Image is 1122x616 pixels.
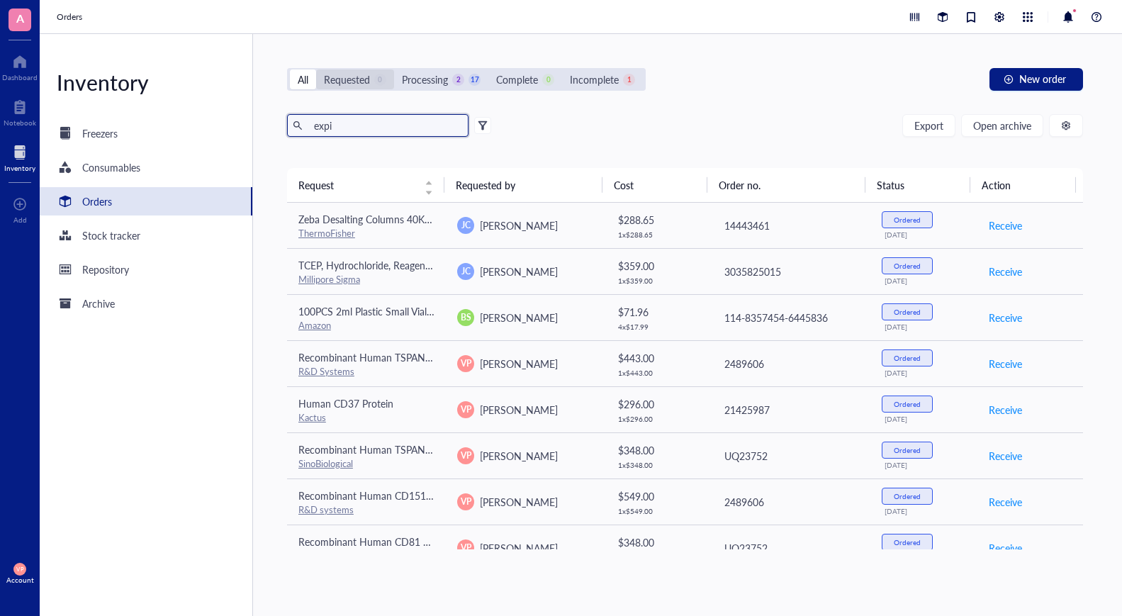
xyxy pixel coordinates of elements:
span: A [16,9,24,27]
div: 1 x $ 549.00 [618,507,700,515]
button: Receive [988,444,1023,467]
div: 1 x $ 359.00 [618,276,700,285]
span: Recombinant Human TSPAN1 Protein [298,442,465,457]
a: Stock tracker [40,221,252,250]
a: Archive [40,289,252,318]
span: Receive [989,264,1022,279]
div: 3035825015 [724,264,860,279]
span: Recombinant Human CD81 Protein [298,534,454,549]
span: VP [461,357,471,370]
div: Notebook [4,118,36,127]
div: $ 71.96 [618,304,700,320]
div: 2489606 [724,494,860,510]
div: 2489606 [724,356,860,371]
button: Receive [988,260,1023,283]
span: [PERSON_NAME] [480,357,558,371]
div: Ordered [894,446,921,454]
span: 100PCS 2ml Plastic Small Vials with Screw Caps Sample Tubes Cryotubes,PP Material, Free from DNas... [298,304,860,318]
td: 21425987 [712,386,871,432]
span: Open archive [973,120,1031,131]
div: 14443461 [724,218,860,233]
a: Amazon [298,318,331,332]
div: segmented control [287,68,646,91]
td: 14443461 [712,203,871,249]
span: Receive [989,356,1022,371]
span: VP [16,566,23,572]
div: 0 [374,74,386,86]
span: [PERSON_NAME] [480,541,558,555]
th: Action [970,168,1075,202]
a: Notebook [4,96,36,127]
a: Repository [40,255,252,284]
span: VP [461,542,471,554]
span: Receive [989,494,1022,510]
button: Receive [988,398,1023,421]
td: 3035825015 [712,248,871,294]
a: Orders [57,10,85,24]
span: TCEP, Hydrochloride, Reagent Grade [298,258,458,272]
a: R&D Systems [298,364,354,378]
span: Request [298,177,417,193]
div: 1 x $ 443.00 [618,369,700,377]
span: Receive [989,310,1022,325]
span: Recombinant Human TSPAN14-LEL Fc Chimera Protein [298,350,542,364]
div: 1 x $ 348.00 [618,461,700,469]
td: 114-8357454-6445836 [712,294,871,340]
button: Receive [988,537,1023,559]
span: VP [461,495,471,508]
span: VP [461,403,471,416]
span: Recombinant Human CD151 Fc Chimera Protein [298,488,512,503]
div: Inventory [4,164,35,172]
span: BS [461,311,471,324]
span: [PERSON_NAME] [480,449,558,463]
div: 0 [542,74,554,86]
div: 17 [469,74,481,86]
div: Inventory [40,68,252,96]
div: [DATE] [885,276,965,285]
span: [PERSON_NAME] [480,310,558,325]
div: 1 [623,74,635,86]
div: 4 x $ 17.99 [618,323,700,331]
div: Freezers [82,125,118,141]
th: Status [865,168,970,202]
span: New order [1019,73,1066,84]
button: Receive [988,306,1023,329]
div: Stock tracker [82,228,140,243]
button: Export [902,114,955,137]
div: $ 359.00 [618,258,700,274]
td: UQ23752 [712,432,871,478]
th: Request [287,168,445,202]
div: $ 348.00 [618,442,700,458]
th: Cost [602,168,707,202]
span: [PERSON_NAME] [480,218,558,233]
div: Processing [402,72,448,87]
button: New order [989,68,1083,91]
div: [DATE] [885,369,965,377]
span: Export [914,120,943,131]
a: Kactus [298,410,326,424]
div: 2 [452,74,464,86]
div: Archive [82,296,115,311]
span: Receive [989,448,1022,464]
a: SinoBiological [298,457,353,470]
div: Ordered [894,308,921,316]
span: Zeba Desalting Columns 40K MWCO 10 mL [298,212,492,226]
div: $ 296.00 [618,396,700,412]
div: Orders [82,194,112,209]
button: Receive [988,352,1023,375]
span: VP [461,449,471,462]
td: UQ23752 [712,525,871,571]
button: Receive [988,214,1023,237]
td: 2489606 [712,478,871,525]
a: Dashboard [2,50,38,82]
span: JC [461,219,471,232]
div: [DATE] [885,461,965,469]
div: Ordered [894,354,921,362]
span: Receive [989,402,1022,418]
div: UQ23752 [724,448,860,464]
button: Open archive [961,114,1043,137]
div: Ordered [894,492,921,500]
div: $ 288.65 [618,212,700,228]
th: Requested by [444,168,602,202]
a: Consumables [40,153,252,181]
